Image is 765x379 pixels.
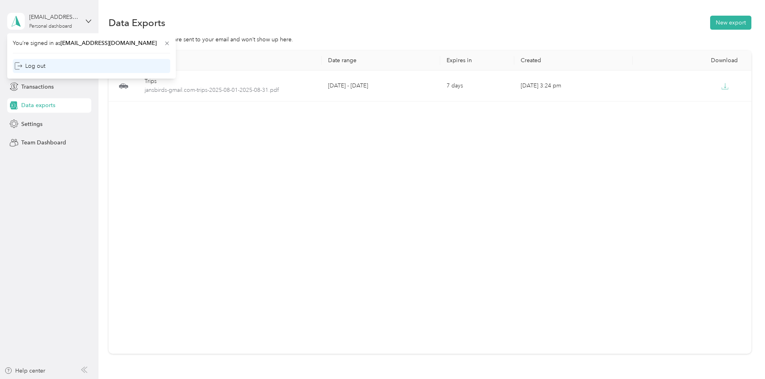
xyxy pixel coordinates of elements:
span: [EMAIL_ADDRESS][DOMAIN_NAME] [60,40,157,47]
td: [DATE] - [DATE] [322,71,440,101]
th: Created [514,51,633,71]
div: Download [639,57,745,64]
button: New export [710,16,751,30]
div: Downloads from Reports are sent to your email and won’t show up here. [109,35,751,44]
iframe: Everlance-gr Chat Button Frame [720,334,765,379]
span: jansbirds-gmail.com-trips-2025-08-01-2025-08-31.pdf [145,86,315,95]
div: Log out [14,62,45,70]
h1: Data Exports [109,18,165,27]
span: Settings [21,120,42,128]
th: Expires in [440,51,514,71]
button: Help center [4,367,45,375]
div: Trips [145,77,315,86]
span: You’re signed in as [13,39,170,47]
th: Export type [138,51,322,71]
th: Date range [322,51,440,71]
span: Data exports [21,101,55,109]
div: Personal dashboard [29,24,72,29]
td: [DATE] 3:24 pm [514,71,633,101]
span: Transactions [21,83,54,91]
div: [EMAIL_ADDRESS][DOMAIN_NAME] [29,13,79,21]
span: Team Dashboard [21,138,66,147]
td: 7 days [440,71,514,101]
